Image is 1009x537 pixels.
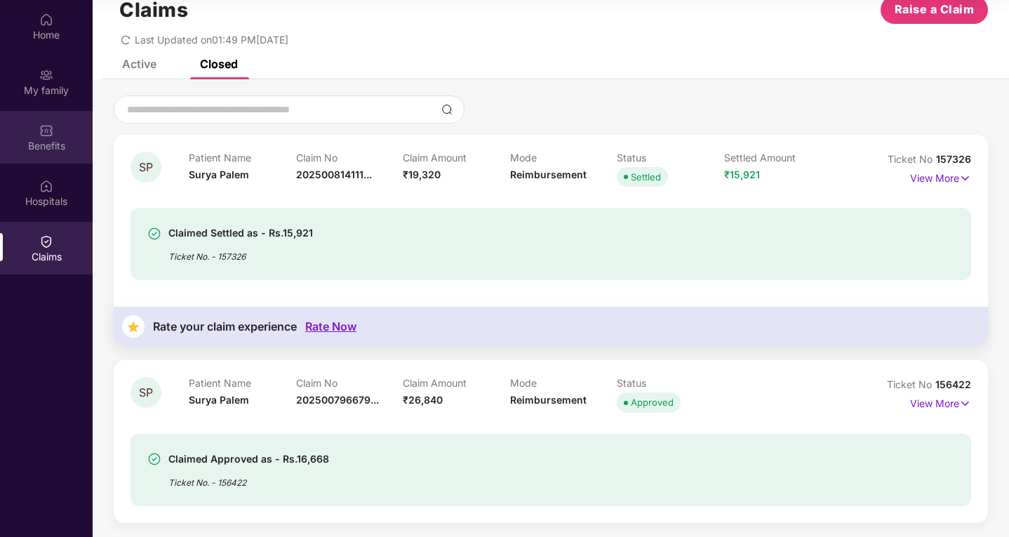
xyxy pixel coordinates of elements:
[888,153,936,165] span: Ticket No
[724,168,760,180] span: ₹15,921
[39,234,53,248] img: svg+xml;base64,PHN2ZyBpZD0iQ2xhaW0iIHhtbG5zPSJodHRwOi8vd3d3LnczLm9yZy8yMDAwL3N2ZyIgd2lkdGg9IjIwIi...
[959,171,971,186] img: svg+xml;base64,PHN2ZyB4bWxucz0iaHR0cDovL3d3dy53My5vcmcvMjAwMC9zdmciIHdpZHRoPSIxNyIgaGVpZ2h0PSIxNy...
[510,168,587,180] span: Reimbursement
[121,34,131,46] span: redo
[935,378,971,390] span: 156422
[510,152,617,164] p: Mode
[122,57,156,71] div: Active
[296,152,403,164] p: Claim No
[631,170,661,184] div: Settled
[510,394,587,406] span: Reimbursement
[617,377,724,389] p: Status
[168,468,329,489] div: Ticket No. - 156422
[724,152,831,164] p: Settled Amount
[39,68,53,82] img: svg+xml;base64,PHN2ZyB3aWR0aD0iMjAiIGhlaWdodD0iMjAiIHZpZXdCb3g9IjAgMCAyMCAyMCIgZmlsbD0ibm9uZSIgeG...
[441,104,453,115] img: svg+xml;base64,PHN2ZyBpZD0iU2VhcmNoLTMyeDMyIiB4bWxucz0iaHR0cDovL3d3dy53My5vcmcvMjAwMC9zdmciIHdpZH...
[200,57,238,71] div: Closed
[403,168,441,180] span: ₹19,320
[147,452,161,466] img: svg+xml;base64,PHN2ZyBpZD0iU3VjY2Vzcy0zMngzMiIgeG1sbnM9Imh0dHA6Ly93d3cudzMub3JnLzIwMDAvc3ZnIiB3aW...
[122,315,145,338] img: svg+xml;base64,PHN2ZyB4bWxucz0iaHR0cDovL3d3dy53My5vcmcvMjAwMC9zdmciIHdpZHRoPSIzNyIgaGVpZ2h0PSIzNy...
[631,395,674,409] div: Approved
[403,377,510,389] p: Claim Amount
[147,227,161,241] img: svg+xml;base64,PHN2ZyBpZD0iU3VjY2Vzcy0zMngzMiIgeG1sbnM9Imh0dHA6Ly93d3cudzMub3JnLzIwMDAvc3ZnIiB3aW...
[153,320,297,333] div: Rate your claim experience
[39,124,53,138] img: svg+xml;base64,PHN2ZyBpZD0iQmVuZWZpdHMiIHhtbG5zPSJodHRwOi8vd3d3LnczLm9yZy8yMDAwL3N2ZyIgd2lkdGg9Ij...
[887,378,935,390] span: Ticket No
[936,153,971,165] span: 157326
[189,377,296,389] p: Patient Name
[39,179,53,193] img: svg+xml;base64,PHN2ZyBpZD0iSG9zcGl0YWxzIiB4bWxucz0iaHR0cDovL3d3dy53My5vcmcvMjAwMC9zdmciIHdpZHRoPS...
[168,225,313,241] div: Claimed Settled as - Rs.15,921
[296,168,372,180] span: 202500814111...
[510,377,617,389] p: Mode
[189,168,249,180] span: Surya Palem
[910,392,971,411] p: View More
[189,394,249,406] span: Surya Palem
[895,1,975,18] span: Raise a Claim
[189,152,296,164] p: Patient Name
[403,394,443,406] span: ₹26,840
[168,241,313,263] div: Ticket No. - 157326
[139,161,153,173] span: SP
[617,152,724,164] p: Status
[910,167,971,186] p: View More
[139,387,153,399] span: SP
[305,320,356,333] div: Rate Now
[403,152,510,164] p: Claim Amount
[39,13,53,27] img: svg+xml;base64,PHN2ZyBpZD0iSG9tZSIgeG1sbnM9Imh0dHA6Ly93d3cudzMub3JnLzIwMDAvc3ZnIiB3aWR0aD0iMjAiIG...
[296,377,403,389] p: Claim No
[959,396,971,411] img: svg+xml;base64,PHN2ZyB4bWxucz0iaHR0cDovL3d3dy53My5vcmcvMjAwMC9zdmciIHdpZHRoPSIxNyIgaGVpZ2h0PSIxNy...
[296,394,379,406] span: 202500796679...
[168,451,329,468] div: Claimed Approved as - Rs.16,668
[135,34,288,46] span: Last Updated on 01:49 PM[DATE]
